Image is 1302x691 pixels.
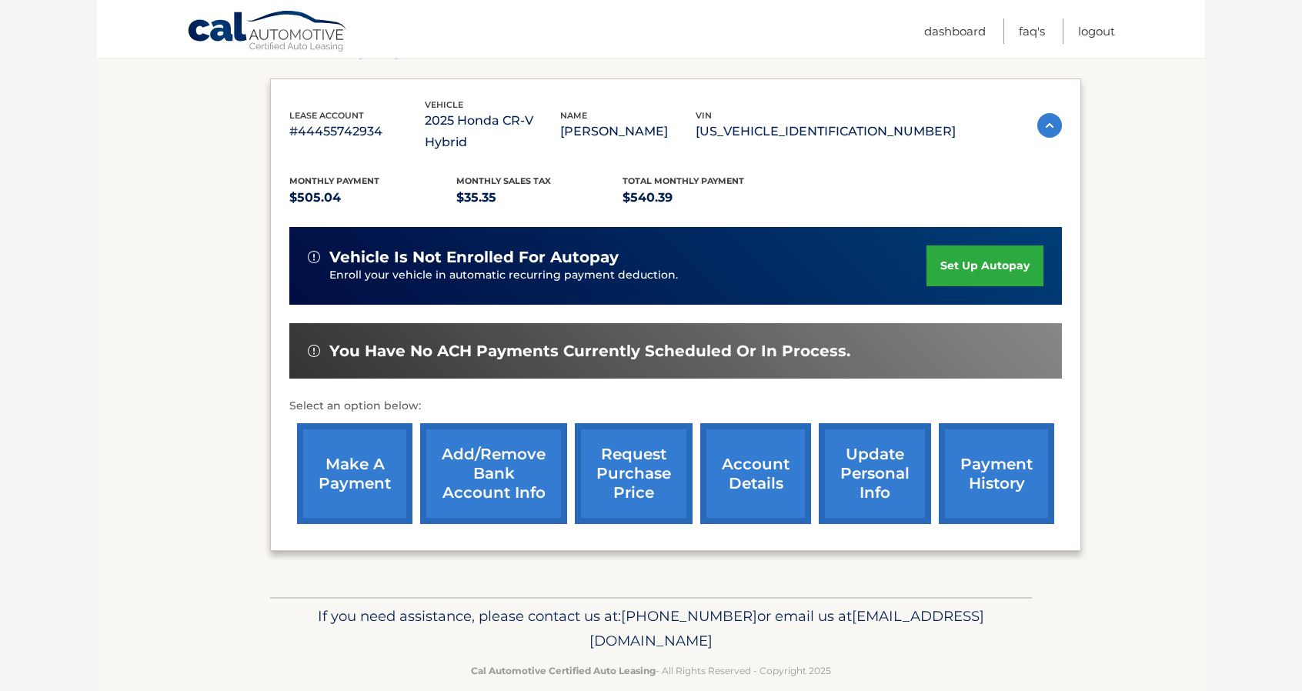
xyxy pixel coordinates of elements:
[289,187,456,209] p: $505.04
[289,110,364,121] span: lease account
[297,423,412,524] a: make a payment
[623,175,744,186] span: Total Monthly Payment
[1037,113,1062,138] img: accordion-active.svg
[425,110,560,153] p: 2025 Honda CR-V Hybrid
[696,110,712,121] span: vin
[471,665,656,676] strong: Cal Automotive Certified Auto Leasing
[425,99,463,110] span: vehicle
[329,342,850,361] span: You have no ACH payments currently scheduled or in process.
[187,10,349,55] a: Cal Automotive
[420,423,567,524] a: Add/Remove bank account info
[289,121,425,142] p: #44455742934
[575,423,693,524] a: request purchase price
[456,187,623,209] p: $35.35
[280,604,1022,653] p: If you need assistance, please contact us at: or email us at
[589,607,984,649] span: [EMAIL_ADDRESS][DOMAIN_NAME]
[560,110,587,121] span: name
[621,607,757,625] span: [PHONE_NUMBER]
[696,121,956,142] p: [US_VEHICLE_IDENTIFICATION_NUMBER]
[926,245,1043,286] a: set up autopay
[924,18,986,44] a: Dashboard
[289,175,379,186] span: Monthly Payment
[280,663,1022,679] p: - All Rights Reserved - Copyright 2025
[560,121,696,142] p: [PERSON_NAME]
[289,397,1062,416] p: Select an option below:
[939,423,1054,524] a: payment history
[456,175,551,186] span: Monthly sales Tax
[308,251,320,263] img: alert-white.svg
[1019,18,1045,44] a: FAQ's
[623,187,790,209] p: $540.39
[308,345,320,357] img: alert-white.svg
[819,423,931,524] a: update personal info
[329,267,926,284] p: Enroll your vehicle in automatic recurring payment deduction.
[329,248,619,267] span: vehicle is not enrolled for autopay
[1078,18,1115,44] a: Logout
[700,423,811,524] a: account details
